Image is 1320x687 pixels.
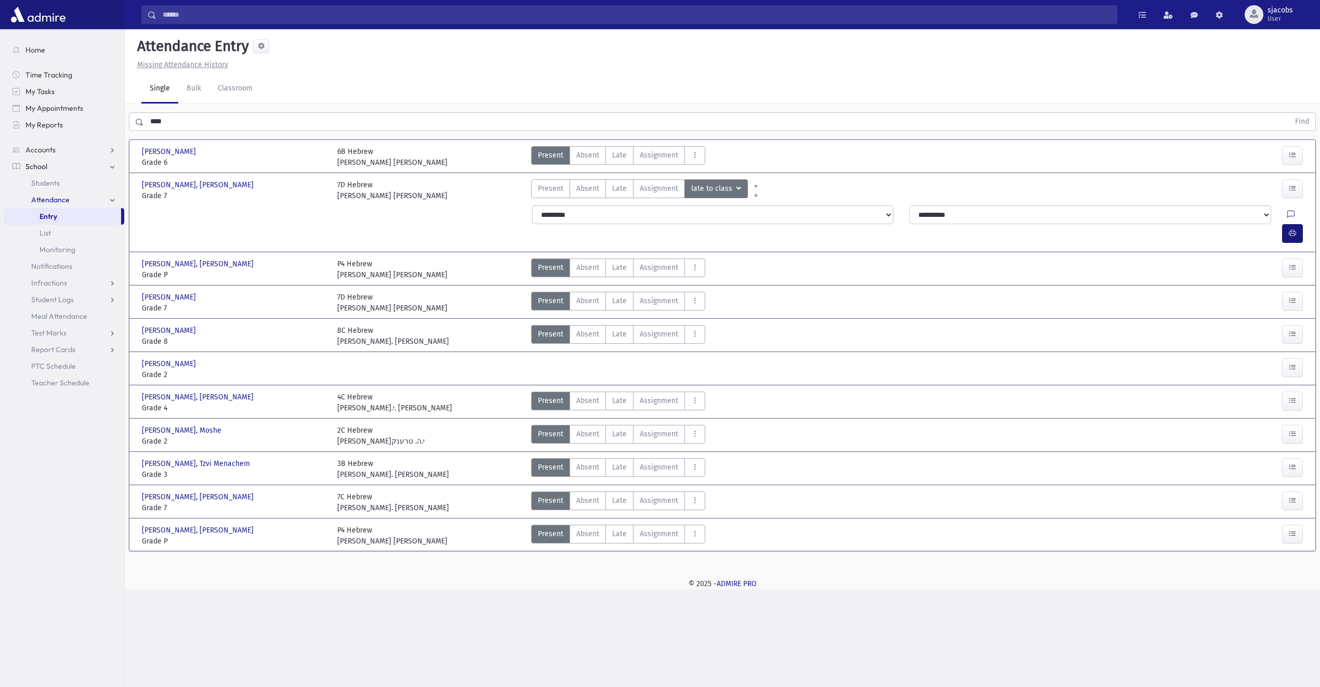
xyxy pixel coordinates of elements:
[538,295,563,306] span: Present
[209,74,261,103] a: Classroom
[576,528,599,539] span: Absent
[133,37,249,55] h5: Attendance Entry
[25,162,47,171] span: School
[4,358,124,374] a: PTC Schedule
[142,403,327,413] span: Grade 4
[612,395,627,406] span: Late
[531,292,705,314] div: AttTypes
[31,345,75,354] span: Report Cards
[538,329,563,340] span: Present
[142,325,198,336] span: [PERSON_NAME]
[576,395,599,406] span: Absent
[31,328,67,338] span: Test Marks
[141,578,1303,589] div: © 2025 -
[31,361,76,371] span: PTC Schedule
[640,429,678,439] span: Assignment
[4,341,124,358] a: Report Cards
[538,395,563,406] span: Present
[612,528,627,539] span: Late
[142,179,256,190] span: [PERSON_NAME], [PERSON_NAME]
[531,392,705,413] div: AttTypes
[4,191,124,208] a: Attendance
[4,291,124,308] a: Student Logs
[142,425,223,436] span: [PERSON_NAME], Moshe
[142,436,327,447] span: Grade 2
[31,312,87,321] span: Meal Attendance
[684,179,748,198] button: late to class
[133,60,228,69] a: Missing Attendance History
[142,269,327,280] span: Grade P
[531,491,705,513] div: AttTypes
[337,458,449,480] div: 3B Hebrew [PERSON_NAME]. [PERSON_NAME]
[4,208,121,225] a: Entry
[4,258,124,275] a: Notifications
[142,458,252,469] span: [PERSON_NAME], Tzvi Menachem
[4,325,124,341] a: Test Marks
[31,262,72,271] span: Notifications
[137,60,228,69] u: Missing Attendance History
[4,158,124,175] a: School
[25,103,83,113] span: My Appointments
[1268,15,1293,23] span: User
[538,528,563,539] span: Present
[142,536,327,547] span: Grade P
[25,70,72,80] span: Time Tracking
[4,275,124,291] a: Infractions
[640,183,678,194] span: Assignment
[25,45,45,55] span: Home
[538,462,563,473] span: Present
[337,146,447,168] div: 6B Hebrew [PERSON_NAME] [PERSON_NAME]
[612,329,627,340] span: Late
[612,150,627,161] span: Late
[39,245,75,254] span: Monitoring
[576,495,599,506] span: Absent
[337,425,425,447] div: 2C Hebrew [PERSON_NAME]י.ה. טרענק
[531,325,705,347] div: AttTypes
[142,369,327,380] span: Grade 2
[142,157,327,168] span: Grade 6
[531,425,705,447] div: AttTypes
[178,74,209,103] a: Bulk
[640,495,678,506] span: Assignment
[538,429,563,439] span: Present
[4,67,124,83] a: Time Tracking
[337,491,449,513] div: 7C Hebrew [PERSON_NAME]. [PERSON_NAME]
[531,458,705,480] div: AttTypes
[39,212,57,221] span: Entry
[39,228,51,238] span: List
[640,262,678,273] span: Assignment
[640,395,678,406] span: Assignment
[31,378,89,387] span: Teacher Schedule
[142,525,256,536] span: [PERSON_NAME], [PERSON_NAME]
[142,292,198,303] span: [PERSON_NAME]
[8,4,68,25] img: AdmirePro
[538,150,563,161] span: Present
[1268,6,1293,15] span: sjacobs
[4,42,124,58] a: Home
[142,358,198,369] span: [PERSON_NAME]
[531,258,705,280] div: AttTypes
[576,150,599,161] span: Absent
[31,195,70,204] span: Attendance
[538,183,563,194] span: Present
[576,295,599,306] span: Absent
[640,462,678,473] span: Assignment
[576,329,599,340] span: Absent
[576,462,599,473] span: Absent
[640,528,678,539] span: Assignment
[337,258,447,280] div: P4 Hebrew [PERSON_NAME] [PERSON_NAME]
[4,175,124,191] a: Students
[25,120,63,129] span: My Reports
[538,495,563,506] span: Present
[31,295,74,304] span: Student Logs
[4,100,124,116] a: My Appointments
[142,303,327,314] span: Grade 7
[612,183,627,194] span: Late
[691,183,734,195] span: late to class
[576,262,599,273] span: Absent
[531,525,705,547] div: AttTypes
[142,491,256,502] span: [PERSON_NAME], [PERSON_NAME]
[4,374,124,391] a: Teacher Schedule
[576,429,599,439] span: Absent
[612,295,627,306] span: Late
